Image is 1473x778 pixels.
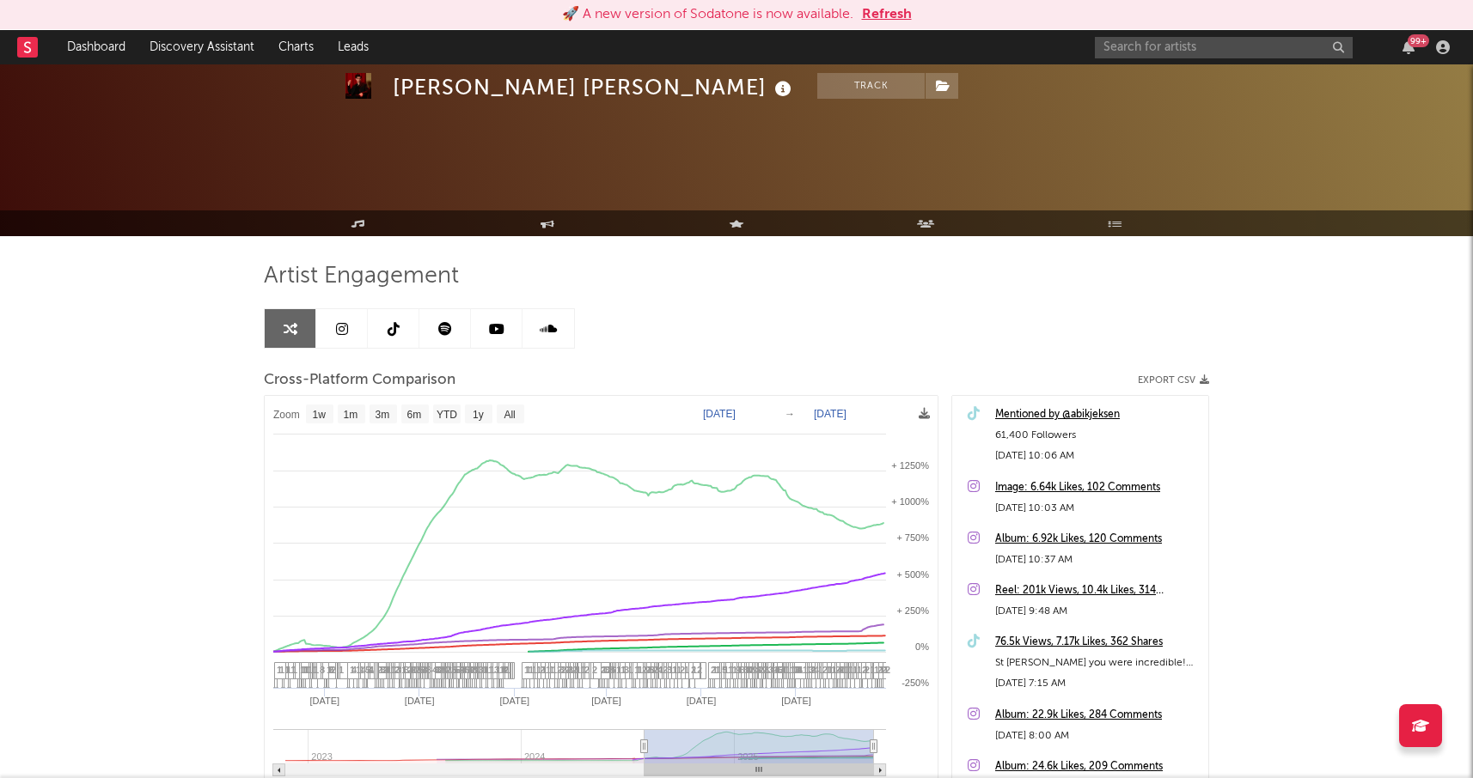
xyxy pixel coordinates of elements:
[377,665,382,675] span: 2
[995,580,1200,601] a: Reel: 201k Views, 10.4k Likes, 314 Comments
[703,408,736,420] text: [DATE]
[350,665,355,675] span: 1
[785,408,795,420] text: →
[327,665,332,675] span: 1
[277,665,282,675] span: 1
[620,665,626,675] span: 1
[524,665,529,675] span: 1
[822,665,828,675] span: 2
[814,408,847,420] text: [DATE]
[817,73,925,99] button: Track
[995,705,1200,726] div: Album: 22.9k Likes, 284 Comments
[790,665,800,675] span: 11
[437,409,457,421] text: YTD
[499,696,529,706] text: [DATE]
[359,665,364,675] span: 1
[995,726,1200,746] div: [DATE] 8:00 AM
[995,601,1200,622] div: [DATE] 9:48 AM
[642,665,647,675] span: 2
[915,641,929,652] text: 0%
[995,653,1200,673] div: St [PERSON_NAME] you were incredible! @[PERSON_NAME] #ontour #sweetness #elliotjamesreay #bensonb...
[645,665,651,675] span: 2
[877,665,883,675] span: 2
[407,665,413,675] span: 2
[300,665,305,675] span: 1
[891,496,929,507] text: + 1000%
[762,665,767,675] span: 2
[309,696,339,706] text: [DATE]
[680,665,685,675] span: 2
[562,4,853,25] div: 🚀 A new version of Sodatone is now available.
[667,665,672,675] span: 3
[451,665,456,675] span: 3
[891,460,929,471] text: + 1250%
[393,73,796,101] div: [PERSON_NAME] [PERSON_NAME]
[536,665,541,675] span: 1
[995,477,1200,498] div: Image: 6.64k Likes, 102 Comments
[995,446,1200,466] div: [DATE] 10:06 AM
[601,665,606,675] span: 2
[432,665,437,675] span: 4
[995,425,1200,446] div: 61,400 Followers
[995,529,1200,550] a: Album: 6.92k Likes, 120 Comments
[592,665,597,675] span: 2
[874,665,879,675] span: 1
[803,665,808,675] span: 1
[405,696,435,706] text: [DATE]
[494,665,499,675] span: 3
[995,673,1200,694] div: [DATE] 7:15 AM
[663,665,668,675] span: 2
[557,665,562,675] span: 2
[580,665,585,675] span: 1
[326,30,381,64] a: Leads
[995,404,1200,425] div: Mentioned by @abikjeksen
[1403,40,1415,54] button: 99+
[995,757,1200,777] a: Album: 24.6k Likes, 209 Comments
[376,409,390,421] text: 3m
[264,370,455,391] span: Cross-Platform Comparison
[264,266,459,287] span: Artist Engagement
[728,665,733,675] span: 1
[743,665,749,675] span: 3
[591,696,621,706] text: [DATE]
[853,665,858,675] span: 1
[344,409,358,421] text: 1m
[320,665,325,675] span: 8
[826,665,831,675] span: 1
[736,665,741,675] span: 9
[753,665,758,675] span: 1
[339,665,344,675] span: 1
[426,665,431,675] span: 3
[896,605,929,616] text: + 250%
[896,532,929,543] text: + 750%
[616,665,621,675] span: 1
[540,665,545,675] span: 2
[549,665,554,675] span: 1
[401,665,406,675] span: 1
[55,30,138,64] a: Dashboard
[312,665,317,675] span: 1
[902,678,929,688] text: -250%
[572,665,578,675] span: 2
[697,665,702,675] span: 2
[711,665,716,675] span: 2
[488,665,493,675] span: 1
[273,409,300,421] text: Zoom
[835,665,840,675] span: 2
[138,30,266,64] a: Discovery Assistant
[672,665,677,675] span: 1
[482,665,487,675] span: 1
[266,30,326,64] a: Charts
[691,665,696,675] span: 2
[473,409,484,421] text: 1y
[504,409,515,421] text: All
[390,665,395,675] span: 1
[818,665,823,675] span: 1
[831,665,836,675] span: 1
[1138,375,1209,386] button: Export CSV
[313,409,327,421] text: 1w
[773,665,779,675] span: 1
[465,665,470,675] span: 5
